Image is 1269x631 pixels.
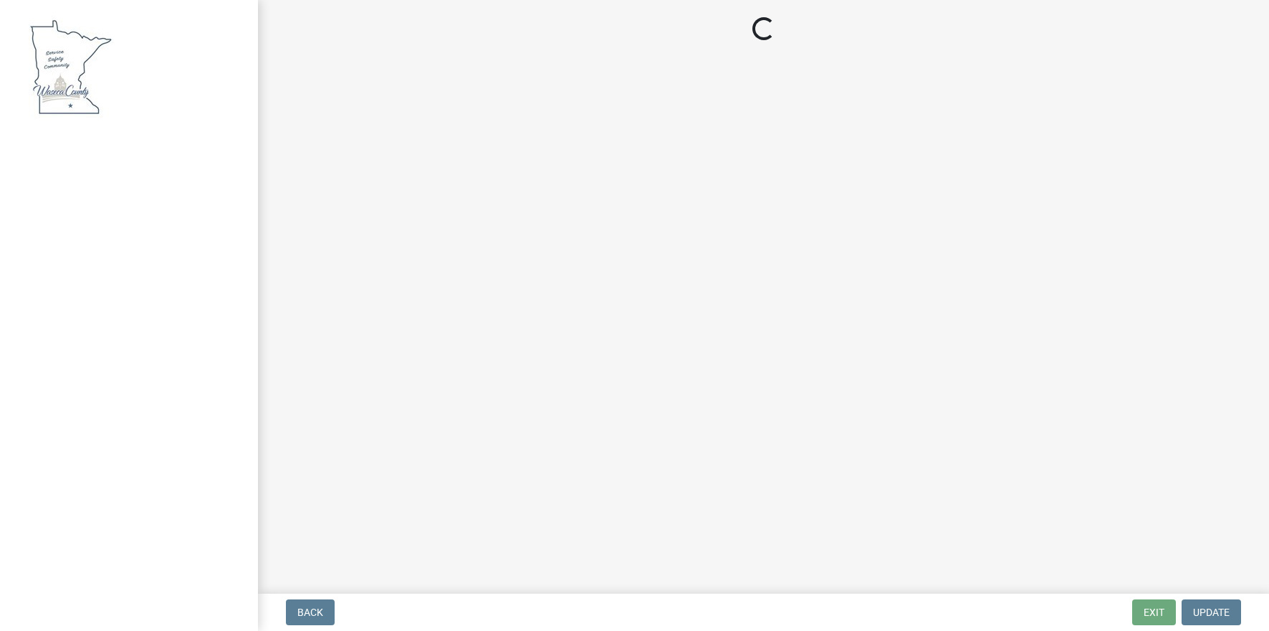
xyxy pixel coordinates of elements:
[286,599,335,625] button: Back
[1182,599,1241,625] button: Update
[1193,607,1230,618] span: Update
[1132,599,1176,625] button: Exit
[297,607,323,618] span: Back
[29,15,113,118] img: Waseca County, Minnesota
